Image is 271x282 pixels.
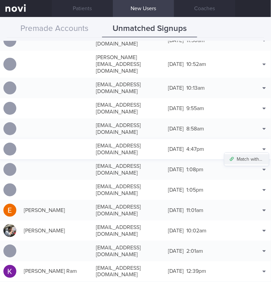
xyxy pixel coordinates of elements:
[102,20,197,37] button: Unmatched Signups
[20,204,92,217] div: [PERSON_NAME]
[168,85,184,91] span: [DATE]
[168,126,184,131] span: [DATE]
[187,187,204,193] span: 1:05pm
[168,38,184,43] span: [DATE]
[187,269,206,274] span: 12:39pm
[92,261,165,282] div: [EMAIL_ADDRESS][DOMAIN_NAME]
[92,159,165,180] div: [EMAIL_ADDRESS][DOMAIN_NAME]
[92,51,165,78] div: [PERSON_NAME][EMAIL_ADDRESS][DOMAIN_NAME]
[92,78,165,98] div: [EMAIL_ADDRESS][DOMAIN_NAME]
[20,265,92,278] div: [PERSON_NAME] Ram
[168,146,184,152] span: [DATE]
[187,61,206,67] span: 10:52am
[187,38,205,43] span: 11:50am
[187,248,203,254] span: 2:01am
[187,208,204,213] span: 11:01am
[168,167,184,172] span: [DATE]
[92,200,165,221] div: [EMAIL_ADDRESS][DOMAIN_NAME]
[168,248,184,254] span: [DATE]
[224,154,269,164] button: Match with...
[92,119,165,139] div: [EMAIL_ADDRESS][DOMAIN_NAME]
[187,126,204,131] span: 8:58am
[92,180,165,200] div: [EMAIL_ADDRESS][DOMAIN_NAME]
[7,20,102,37] button: Premade Accounts
[187,106,204,111] span: 9:55am
[92,221,165,241] div: [EMAIL_ADDRESS][DOMAIN_NAME]
[168,187,184,193] span: [DATE]
[92,98,165,119] div: [EMAIL_ADDRESS][DOMAIN_NAME]
[92,241,165,261] div: [EMAIL_ADDRESS][DOMAIN_NAME]
[168,269,184,274] span: [DATE]
[168,228,184,233] span: [DATE]
[168,61,184,67] span: [DATE]
[187,228,207,233] span: 10:02am
[187,146,204,152] span: 4:47pm
[20,224,92,237] div: [PERSON_NAME]
[187,167,204,172] span: 1:08pm
[92,139,165,159] div: [EMAIL_ADDRESS][DOMAIN_NAME]
[187,85,205,91] span: 10:13am
[168,208,184,213] span: [DATE]
[168,106,184,111] span: [DATE]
